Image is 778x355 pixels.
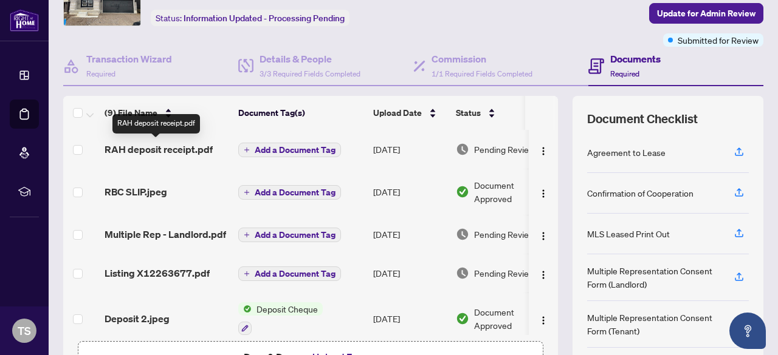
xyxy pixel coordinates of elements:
img: Document Status [456,266,469,280]
div: Multiple Representation Consent Form (Tenant) [587,311,720,337]
span: TS [18,322,31,339]
span: RBC SLIP.jpeg [105,184,167,199]
img: Logo [539,146,548,156]
img: Status Icon [238,302,252,316]
span: Status [456,106,481,120]
button: Add a Document Tag [238,227,341,243]
button: Add a Document Tag [238,184,341,200]
span: Pending Review [474,266,535,280]
button: Add a Document Tag [238,142,341,158]
td: [DATE] [368,130,451,169]
th: Upload Date [368,96,451,130]
button: Logo [534,182,553,201]
button: Logo [534,263,553,283]
span: Document Approved [474,178,549,205]
span: 1/1 Required Fields Completed [432,69,532,78]
td: [DATE] [368,215,451,254]
div: Agreement to Lease [587,146,666,159]
span: plus [244,189,250,195]
span: Document Checklist [587,110,698,127]
button: Add a Document Tag [238,143,341,157]
span: Add a Document Tag [255,231,336,239]
div: MLS Leased Print Out [587,227,670,240]
span: plus [244,147,250,153]
span: (9) File Name [105,106,157,120]
button: Status IconDeposit Cheque [238,302,323,335]
td: [DATE] [368,169,451,215]
img: Document Status [456,228,469,241]
button: Logo [534,140,553,159]
th: Status [451,96,554,130]
span: Required [86,69,115,78]
button: Logo [534,309,553,328]
img: Logo [539,189,548,198]
th: (9) File Name [100,96,233,130]
span: Deposit 2.jpeg [105,311,170,326]
h4: Commission [432,52,532,66]
img: Document Status [456,185,469,198]
img: Document Status [456,312,469,325]
span: Submitted for Review [678,33,759,47]
h4: Transaction Wizard [86,52,172,66]
span: Required [610,69,639,78]
td: [DATE] [368,292,451,345]
span: Pending Review [474,143,535,156]
img: Logo [539,316,548,325]
button: Add a Document Tag [238,266,341,282]
span: Add a Document Tag [255,269,336,278]
div: Multiple Representation Consent Form (Landlord) [587,264,720,291]
button: Add a Document Tag [238,185,341,200]
img: Document Status [456,143,469,156]
div: Status: [151,10,349,26]
span: Add a Document Tag [255,146,336,154]
span: Upload Date [373,106,422,120]
h4: Documents [610,52,661,66]
button: Open asap [729,313,766,349]
button: Logo [534,225,553,244]
td: [DATE] [368,254,451,292]
img: Logo [539,270,548,280]
div: Confirmation of Cooperation [587,186,694,200]
img: logo [10,9,39,32]
span: 3/3 Required Fields Completed [260,69,360,78]
span: Information Updated - Processing Pending [184,13,345,24]
span: plus [244,271,250,277]
span: Add a Document Tag [255,188,336,197]
span: RAH deposit receipt.pdf [105,142,213,157]
span: Multiple Rep - Landlord.pdf [105,227,226,242]
div: RAH deposit receipt.pdf [112,114,200,134]
span: Deposit Cheque [252,302,323,316]
h4: Details & People [260,52,360,66]
span: plus [244,232,250,238]
span: Update for Admin Review [657,4,756,23]
button: Add a Document Tag [238,266,341,281]
span: Pending Review [474,228,535,241]
span: Document Approved [474,305,549,332]
img: Logo [539,231,548,241]
span: Listing X12263677.pdf [105,266,210,280]
button: Update for Admin Review [649,3,763,24]
th: Document Tag(s) [233,96,368,130]
button: Add a Document Tag [238,228,341,242]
